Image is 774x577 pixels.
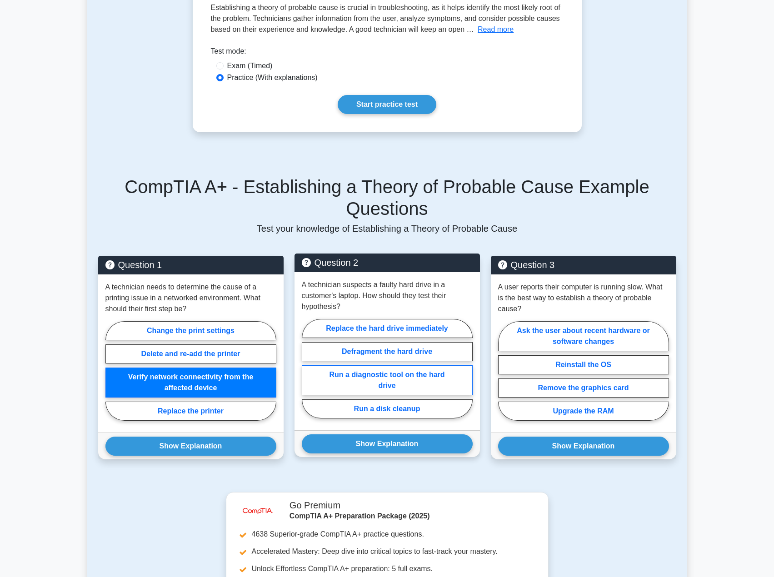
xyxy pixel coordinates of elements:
label: Replace the hard drive immediately [302,319,473,338]
label: Replace the printer [105,402,276,421]
label: Verify network connectivity from the affected device [105,368,276,398]
div: Test mode: [211,46,564,60]
p: Test your knowledge of Establishing a Theory of Probable Cause [98,223,676,234]
p: A user reports their computer is running slow. What is the best way to establish a theory of prob... [498,282,669,314]
h5: Question 3 [498,259,669,270]
span: Establishing a theory of probable cause is crucial in troubleshooting, as it helps identify the m... [211,4,560,33]
button: Show Explanation [105,437,276,456]
button: Show Explanation [302,434,473,453]
h5: Question 2 [302,257,473,268]
label: Run a diagnostic tool on the hard drive [302,365,473,395]
label: Delete and re-add the printer [105,344,276,363]
label: Upgrade the RAM [498,402,669,421]
button: Read more [478,24,514,35]
p: A technician suspects a faulty hard drive in a customer's laptop. How should they test their hypo... [302,279,473,312]
label: Run a disk cleanup [302,399,473,418]
label: Change the print settings [105,321,276,340]
label: Defragment the hard drive [302,342,473,361]
label: Exam (Timed) [227,60,273,71]
label: Practice (With explanations) [227,72,318,83]
h5: CompTIA A+ - Establishing a Theory of Probable Cause Example Questions [98,176,676,219]
button: Show Explanation [498,437,669,456]
label: Reinstall the OS [498,355,669,374]
label: Remove the graphics card [498,378,669,398]
a: Start practice test [338,95,436,114]
p: A technician needs to determine the cause of a printing issue in a networked environment. What sh... [105,282,276,314]
h5: Question 1 [105,259,276,270]
label: Ask the user about recent hardware or software changes [498,321,669,351]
